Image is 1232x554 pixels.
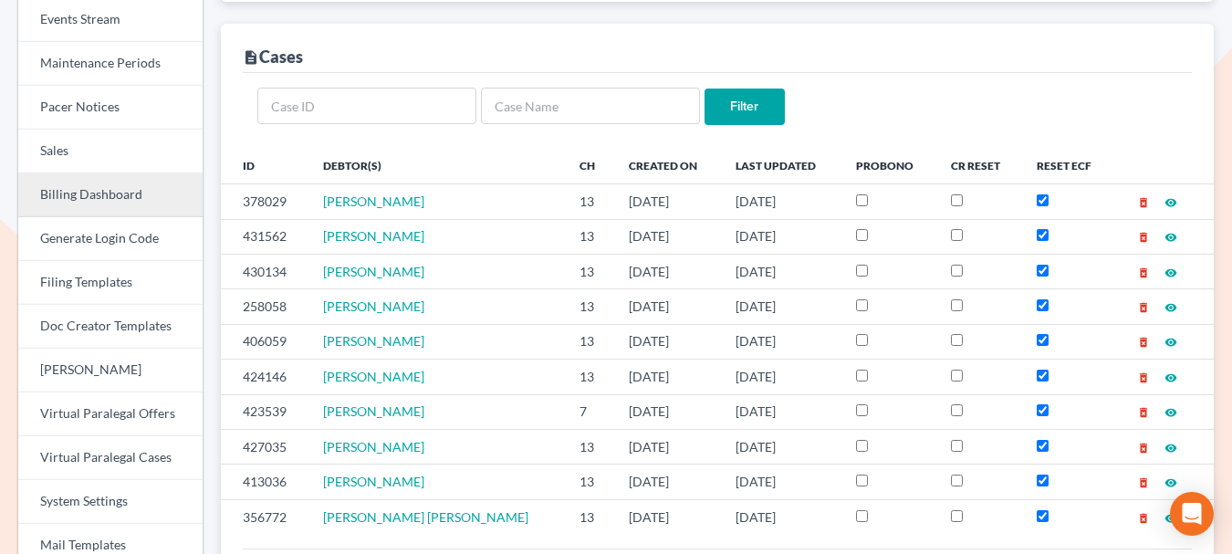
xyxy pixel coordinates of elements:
[614,219,721,254] td: [DATE]
[565,324,614,359] td: 13
[1137,228,1150,244] a: delete_forever
[721,429,840,464] td: [DATE]
[308,147,565,183] th: Debtor(s)
[1164,476,1177,489] i: visibility
[565,219,614,254] td: 13
[18,86,203,130] a: Pacer Notices
[614,394,721,429] td: [DATE]
[323,333,424,349] a: [PERSON_NAME]
[1137,336,1150,349] i: delete_forever
[705,89,785,125] input: Filter
[243,46,303,68] div: Cases
[841,147,936,183] th: ProBono
[614,254,721,288] td: [DATE]
[1137,196,1150,209] i: delete_forever
[221,394,308,429] td: 423539
[565,465,614,499] td: 13
[1164,267,1177,279] i: visibility
[323,228,424,244] a: [PERSON_NAME]
[1137,439,1150,455] a: delete_forever
[1137,371,1150,384] i: delete_forever
[1164,298,1177,314] a: visibility
[1164,336,1177,349] i: visibility
[1137,442,1150,455] i: delete_forever
[1137,406,1150,419] i: delete_forever
[18,392,203,436] a: Virtual Paralegal Offers
[614,465,721,499] td: [DATE]
[1164,512,1177,525] i: visibility
[221,147,308,183] th: ID
[221,254,308,288] td: 430134
[1137,474,1150,489] a: delete_forever
[323,193,424,209] a: [PERSON_NAME]
[565,147,614,183] th: Ch
[323,298,424,314] a: [PERSON_NAME]
[1164,371,1177,384] i: visibility
[323,509,528,525] a: [PERSON_NAME] [PERSON_NAME]
[1137,509,1150,525] a: delete_forever
[1170,492,1214,536] div: Open Intercom Messenger
[565,429,614,464] td: 13
[1137,193,1150,209] a: delete_forever
[1137,231,1150,244] i: delete_forever
[221,324,308,359] td: 406059
[1164,439,1177,455] a: visibility
[1164,193,1177,209] a: visibility
[323,403,424,419] a: [PERSON_NAME]
[721,499,840,534] td: [DATE]
[323,439,424,455] span: [PERSON_NAME]
[1164,196,1177,209] i: visibility
[1137,403,1150,419] a: delete_forever
[721,324,840,359] td: [DATE]
[18,349,203,392] a: [PERSON_NAME]
[1022,147,1114,183] th: Reset ECF
[18,130,203,173] a: Sales
[1164,369,1177,384] a: visibility
[614,289,721,324] td: [DATE]
[1137,267,1150,279] i: delete_forever
[221,184,308,219] td: 378029
[565,184,614,219] td: 13
[565,360,614,394] td: 13
[565,394,614,429] td: 7
[721,254,840,288] td: [DATE]
[221,289,308,324] td: 258058
[1137,333,1150,349] a: delete_forever
[18,480,203,524] a: System Settings
[18,305,203,349] a: Doc Creator Templates
[721,394,840,429] td: [DATE]
[614,499,721,534] td: [DATE]
[721,465,840,499] td: [DATE]
[323,474,424,489] a: [PERSON_NAME]
[1137,298,1150,314] a: delete_forever
[18,42,203,86] a: Maintenance Periods
[221,465,308,499] td: 413036
[614,429,721,464] td: [DATE]
[221,219,308,254] td: 431562
[721,147,840,183] th: Last Updated
[1164,474,1177,489] a: visibility
[721,360,840,394] td: [DATE]
[614,324,721,359] td: [DATE]
[936,147,1022,183] th: CR Reset
[18,217,203,261] a: Generate Login Code
[614,184,721,219] td: [DATE]
[1164,406,1177,419] i: visibility
[721,289,840,324] td: [DATE]
[1164,509,1177,525] a: visibility
[1164,264,1177,279] a: visibility
[565,254,614,288] td: 13
[1137,264,1150,279] a: delete_forever
[1164,333,1177,349] a: visibility
[1137,512,1150,525] i: delete_forever
[1137,369,1150,384] a: delete_forever
[614,147,721,183] th: Created On
[221,360,308,394] td: 424146
[243,49,259,66] i: description
[1137,301,1150,314] i: delete_forever
[323,264,424,279] a: [PERSON_NAME]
